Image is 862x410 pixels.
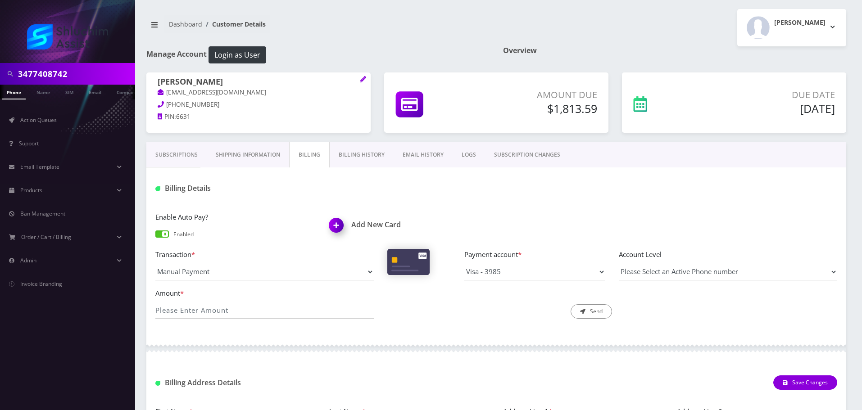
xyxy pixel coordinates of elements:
[485,102,597,115] h5: $1,813.59
[146,15,490,41] nav: breadcrumb
[155,249,374,260] label: Transaction
[20,257,36,264] span: Admin
[207,142,289,168] a: Shipping Information
[207,49,266,59] a: Login as User
[20,186,42,194] span: Products
[146,46,490,63] h1: Manage Account
[176,113,191,121] span: 6631
[2,85,26,99] a: Phone
[387,249,430,275] img: Cards
[774,19,826,27] h2: [PERSON_NAME]
[19,140,39,147] span: Support
[394,142,453,168] a: EMAIL HISTORY
[155,288,374,298] label: Amount
[209,46,266,63] button: Login as User
[169,20,202,28] a: Dashboard
[84,85,106,99] a: Email
[619,249,837,260] label: Account Level
[146,142,207,168] a: Subscriptions
[202,19,266,29] li: Customer Details
[21,233,71,241] span: Order / Cart / Billing
[155,381,160,386] img: Billing Address Detail
[773,375,837,390] button: Save Changes
[32,85,54,99] a: Name
[289,142,330,168] a: Billing
[20,116,57,124] span: Action Queues
[329,221,490,229] h1: Add New Card
[173,230,194,239] p: Enabled
[155,378,374,387] h1: Billing Address Details
[453,142,485,168] a: LOGS
[155,184,374,193] h1: Billing Details
[166,100,219,108] span: [PHONE_NUMBER]
[155,186,160,191] img: Billing Details
[705,88,835,102] p: Due Date
[571,304,612,319] button: Send
[112,85,142,99] a: Company
[503,46,846,55] h1: Overview
[61,85,78,99] a: SIM
[158,77,359,88] h1: [PERSON_NAME]
[20,280,62,288] span: Invoice Branding
[158,88,266,97] a: [EMAIL_ADDRESS][DOMAIN_NAME]
[18,65,133,82] input: Search in Company
[158,113,176,122] a: PIN:
[155,212,316,222] label: Enable Auto Pay?
[737,9,846,46] button: [PERSON_NAME]
[325,215,351,242] img: Add New Card
[485,88,597,102] p: Amount Due
[464,249,605,260] label: Payment account
[329,221,490,229] a: Add New CardAdd New Card
[485,142,569,168] a: SUBSCRIPTION CHANGES
[155,302,374,319] input: Please Enter Amount
[705,102,835,115] h5: [DATE]
[20,210,65,217] span: Ban Management
[330,142,394,168] a: Billing History
[20,163,59,171] span: Email Template
[27,24,108,50] img: Shluchim Assist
